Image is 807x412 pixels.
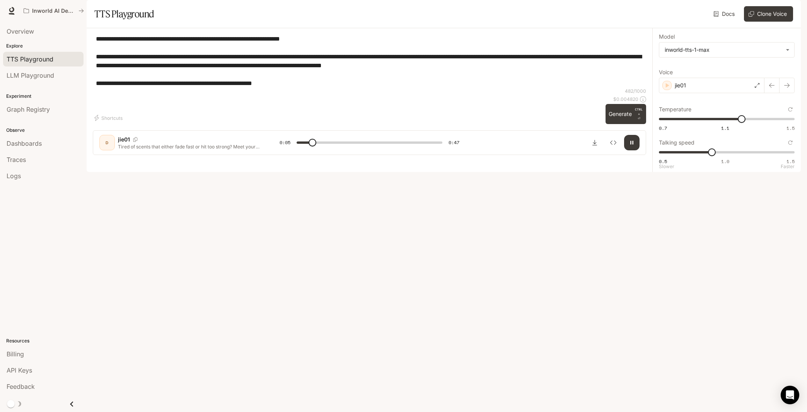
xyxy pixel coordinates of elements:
button: Reset to default [786,138,795,147]
span: 0.7 [659,125,667,131]
p: Voice [659,70,673,75]
button: GenerateCTRL +⏎ [606,104,646,124]
p: Talking speed [659,140,694,145]
p: jie01 [675,82,686,89]
button: Inspect [606,135,621,150]
span: 0:47 [449,139,459,146]
div: Open Intercom Messenger [781,386,799,404]
button: Clone Voice [744,6,793,22]
div: D [101,136,113,149]
div: inworld-tts-1-max [659,43,794,57]
p: Inworld AI Demos [32,8,75,14]
p: 482 / 1000 [625,88,646,94]
p: CTRL + [635,107,643,116]
button: All workspaces [20,3,87,19]
span: 1.1 [721,125,729,131]
span: 1.5 [787,158,795,165]
button: Shortcuts [93,112,126,124]
h1: TTS Playground [94,6,154,22]
p: jie01 [118,136,130,143]
span: 0:05 [280,139,290,146]
p: Model [659,34,675,39]
p: ⏎ [635,107,643,121]
span: 1.5 [787,125,795,131]
a: Docs [712,6,738,22]
button: Download audio [587,135,602,150]
button: Copy Voice ID [130,137,141,142]
button: Reset to default [786,105,795,114]
span: 1.0 [721,158,729,165]
div: inworld-tts-1-max [665,46,782,54]
span: 0.5 [659,158,667,165]
p: Slower [659,164,674,169]
p: Tired of scents that either fade fast or hit too strong? Meet your new go-to. Midnight Marine’s t... [118,143,261,150]
p: Temperature [659,107,691,112]
p: Faster [781,164,795,169]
